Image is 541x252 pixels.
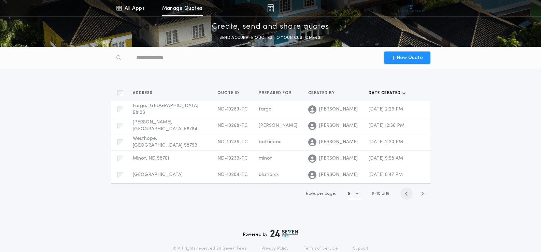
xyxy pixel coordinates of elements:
[212,21,329,32] p: Create, send and share quotes
[353,246,368,251] a: Support
[369,139,403,145] span: [DATE] 2:20 PM
[384,51,430,64] button: New Quote
[369,156,403,161] span: [DATE] 9:58 AM
[319,155,358,162] span: [PERSON_NAME]
[217,107,248,112] span: ND-10289-TC
[133,156,169,161] span: Minot, ND 58701
[306,192,336,196] span: Rows per page:
[372,192,374,196] span: 6
[261,246,289,251] a: Privacy Policy
[259,139,282,145] span: bottineau
[369,107,403,112] span: [DATE] 2:23 PM
[304,246,338,251] a: Terms of Service
[259,107,272,112] span: fargo
[308,90,336,96] span: Created by
[382,191,389,197] span: of 16
[133,172,183,177] span: [GEOGRAPHIC_DATA]
[217,90,241,96] span: Quote ID
[243,229,298,238] div: Powered by
[259,123,297,128] span: [PERSON_NAME]
[217,90,244,97] button: Quote ID
[319,172,358,178] span: [PERSON_NAME]
[217,172,248,177] span: ND-10204-TC
[217,123,248,128] span: ND-10268-TC
[319,106,358,113] span: [PERSON_NAME]
[398,5,424,12] img: vs-icon
[348,188,361,199] button: 5
[133,103,198,115] span: Fargo, [GEOGRAPHIC_DATA] 58103
[308,90,340,97] button: Created by
[348,190,350,197] h1: 5
[376,192,381,196] span: 10
[319,122,358,129] span: [PERSON_NAME]
[259,90,293,96] span: Prepared for
[133,120,197,132] span: [PERSON_NAME], [GEOGRAPHIC_DATA] 58784
[219,34,321,41] p: SEND ACCURATE QUOTES TO YOUR CUSTOMERS.
[319,139,358,146] span: [PERSON_NAME]
[270,229,298,238] img: logo
[133,90,154,96] span: Address
[133,136,197,148] span: Westhope, [GEOGRAPHIC_DATA] 58793
[173,246,246,251] p: © All rights reserved. 24|Seven Fees
[369,123,404,128] span: [DATE] 12:36 PM
[217,139,248,145] span: ND-10236-TC
[397,54,423,61] span: New Quote
[369,90,406,97] button: Date created
[133,90,158,97] button: Address
[259,156,272,161] span: minot
[369,172,403,177] span: [DATE] 5:47 PM
[267,4,274,12] img: img
[259,172,279,177] span: bismarck
[369,90,402,96] span: Date created
[217,156,248,161] span: ND-10233-TC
